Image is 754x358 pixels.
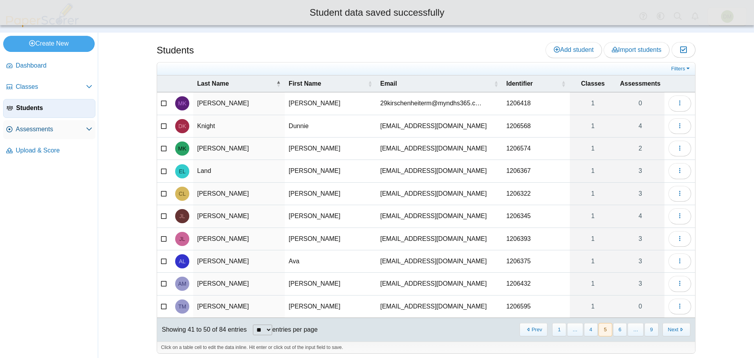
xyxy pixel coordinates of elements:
[502,205,569,228] td: 1206345
[570,92,616,114] a: 1
[376,296,502,318] td: [EMAIL_ADDRESS][DOMAIN_NAME]
[628,323,644,336] span: …
[285,160,376,182] td: [PERSON_NAME]
[16,104,92,112] span: Students
[554,46,593,53] span: Add student
[506,79,559,88] span: Identifier
[519,323,690,336] nav: pagination
[3,57,95,75] a: Dashboard
[616,250,664,272] a: 3
[545,42,602,58] a: Add student
[570,138,616,160] a: 1
[3,99,95,118] a: Students
[502,92,569,115] td: 1206418
[179,213,185,219] span: Julia Lindsey
[616,273,664,295] a: 3
[3,141,95,160] a: Upload & Score
[616,160,664,182] a: 3
[16,83,86,91] span: Classes
[376,250,502,273] td: [EMAIL_ADDRESS][DOMAIN_NAME]
[644,323,658,336] button: 9
[285,92,376,115] td: [PERSON_NAME]
[612,46,661,53] span: Import students
[570,183,616,205] a: 1
[616,138,664,160] a: 2
[193,296,285,318] td: [PERSON_NAME]
[157,318,247,341] div: Showing 41 to 50 of 84 entries
[179,191,186,196] span: Catherine Lee
[502,183,569,205] td: 1206322
[376,205,502,228] td: [EMAIL_ADDRESS][DOMAIN_NAME]
[376,115,502,138] td: [EMAIL_ADDRESS][DOMAIN_NAME]
[380,100,481,106] span: 29kirschenheiterm@myndhs365.com
[157,341,695,353] div: Click on a table cell to edit the data inline. Hit enter or click out of the input field to save.
[3,36,95,51] a: Create New
[616,115,664,137] a: 4
[570,205,616,227] a: 1
[178,146,187,151] span: Michael Kouris
[285,138,376,160] td: [PERSON_NAME]
[520,323,547,336] button: Previous
[570,296,616,318] a: 1
[285,183,376,205] td: [PERSON_NAME]
[193,183,285,205] td: [PERSON_NAME]
[502,115,569,138] td: 1206568
[598,323,612,336] button: 5
[178,123,186,129] span: Dunnie Knight
[193,250,285,273] td: [PERSON_NAME]
[502,296,569,318] td: 1206595
[285,296,376,318] td: [PERSON_NAME]
[178,281,187,286] span: Arianna Macias
[502,160,569,182] td: 1206367
[368,80,372,88] span: First Name : Activate to sort
[376,228,502,250] td: [EMAIL_ADDRESS][DOMAIN_NAME]
[604,42,670,58] a: Import students
[669,65,693,73] a: Filters
[285,273,376,295] td: [PERSON_NAME]
[193,160,285,182] td: Land
[620,79,661,88] span: Assessments
[179,259,185,264] span: Ava Lovelace
[662,323,690,336] button: Next
[289,79,366,88] span: First Name
[616,183,664,205] a: 3
[552,323,566,336] button: 1
[570,228,616,250] a: 1
[376,138,502,160] td: [EMAIL_ADDRESS][DOMAIN_NAME]
[193,228,285,250] td: [PERSON_NAME]
[179,236,185,242] span: Jamey Longo
[276,80,281,88] span: Last Name : Activate to invert sorting
[502,138,569,160] td: 1206574
[3,120,95,139] a: Assessments
[570,115,616,137] a: 1
[178,304,186,309] span: Ty Maddox
[285,228,376,250] td: [PERSON_NAME]
[570,160,616,182] a: 1
[16,125,86,134] span: Assessments
[616,205,664,227] a: 4
[272,326,318,333] label: entries per page
[179,169,185,174] span: Ethan Land
[380,79,492,88] span: Email
[570,250,616,272] a: 1
[3,78,95,97] a: Classes
[616,92,664,114] a: 0
[193,92,285,115] td: [PERSON_NAME]
[502,250,569,273] td: 1206375
[613,323,627,336] button: 6
[616,296,664,318] a: 0
[502,228,569,250] td: 1206393
[376,273,502,295] td: [EMAIL_ADDRESS][DOMAIN_NAME]
[574,79,612,88] span: Classes
[616,228,664,250] a: 3
[193,138,285,160] td: [PERSON_NAME]
[502,273,569,295] td: 1206432
[376,183,502,205] td: [EMAIL_ADDRESS][DOMAIN_NAME]
[285,115,376,138] td: Dunnie
[157,44,194,57] h1: Students
[584,323,598,336] button: 4
[570,273,616,295] a: 1
[3,22,82,28] a: PaperScorer
[376,160,502,182] td: [EMAIL_ADDRESS][DOMAIN_NAME]
[178,101,187,106] span: Macie Kirschenheiter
